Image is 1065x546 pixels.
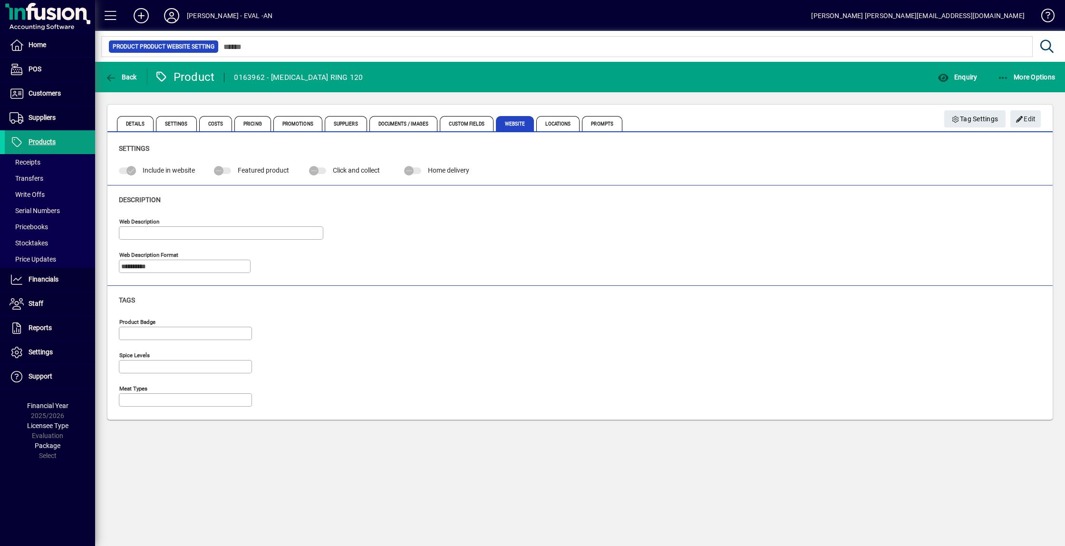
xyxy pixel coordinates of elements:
[105,73,137,81] span: Back
[29,324,52,331] span: Reports
[938,73,977,81] span: Enquiry
[119,196,161,204] span: Description
[935,68,979,86] button: Enquiry
[238,166,289,174] span: Featured product
[119,251,178,258] mat-label: Web Description Format
[5,219,95,235] a: Pricebooks
[10,191,45,198] span: Write Offs
[119,385,147,391] mat-label: Meat Types
[143,166,195,174] span: Include in website
[155,69,215,85] div: Product
[1016,111,1036,127] span: Edit
[5,292,95,316] a: Staff
[1010,110,1041,127] button: Edit
[440,116,493,131] span: Custom Fields
[1034,2,1053,33] a: Knowledge Base
[119,351,150,358] mat-label: Spice Levels
[27,422,68,429] span: Licensee Type
[10,255,56,263] span: Price Updates
[156,116,197,131] span: Settings
[5,82,95,106] a: Customers
[119,218,159,224] mat-label: Web Description
[5,33,95,57] a: Home
[117,116,154,131] span: Details
[234,116,271,131] span: Pricing
[5,251,95,267] a: Price Updates
[995,68,1058,86] button: More Options
[5,154,95,170] a: Receipts
[325,116,367,131] span: Suppliers
[273,116,322,131] span: Promotions
[5,58,95,81] a: POS
[10,175,43,182] span: Transfers
[369,116,438,131] span: Documents / Images
[29,89,61,97] span: Customers
[119,296,135,304] span: Tags
[5,235,95,251] a: Stocktakes
[10,207,60,214] span: Serial Numbers
[156,7,187,24] button: Profile
[10,158,40,166] span: Receipts
[952,111,998,127] span: Tag Settings
[187,8,272,23] div: [PERSON_NAME] - EVAL -AN
[29,41,46,49] span: Home
[119,145,149,152] span: Settings
[119,318,155,325] mat-label: Product Badge
[5,170,95,186] a: Transfers
[5,268,95,292] a: Financials
[5,365,95,389] a: Support
[496,116,534,131] span: Website
[113,42,214,51] span: Product Product Website Setting
[103,68,139,86] button: Back
[234,70,363,85] div: 0163962 - [MEDICAL_DATA] RING 120
[29,114,56,121] span: Suppliers
[29,300,43,307] span: Staff
[29,275,58,283] span: Financials
[126,7,156,24] button: Add
[10,239,48,247] span: Stocktakes
[811,8,1025,23] div: [PERSON_NAME] [PERSON_NAME][EMAIL_ADDRESS][DOMAIN_NAME]
[582,116,622,131] span: Prompts
[5,316,95,340] a: Reports
[944,110,1006,127] button: Tag Settings
[536,116,580,131] span: Locations
[5,203,95,219] a: Serial Numbers
[27,402,68,409] span: Financial Year
[5,341,95,364] a: Settings
[10,223,48,231] span: Pricebooks
[997,73,1055,81] span: More Options
[29,138,56,146] span: Products
[428,166,469,174] span: Home delivery
[5,106,95,130] a: Suppliers
[5,186,95,203] a: Write Offs
[333,166,380,174] span: Click and collect
[35,442,60,449] span: Package
[95,68,147,86] app-page-header-button: Back
[29,372,52,380] span: Support
[29,65,41,73] span: POS
[199,116,232,131] span: Costs
[29,348,53,356] span: Settings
